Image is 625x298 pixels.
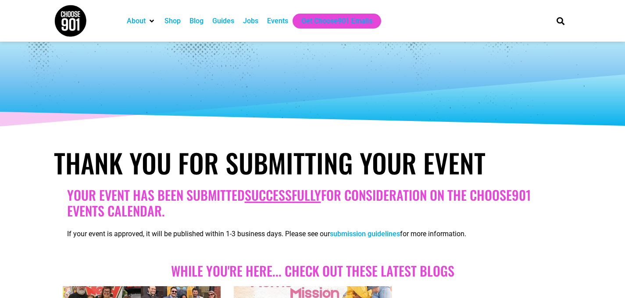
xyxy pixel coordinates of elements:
a: Jobs [243,16,258,26]
a: submission guidelines [330,230,400,238]
a: Guides [212,16,234,26]
a: Events [267,16,288,26]
a: Blog [189,16,204,26]
nav: Main nav [122,14,542,28]
h2: While you're here... Check out these Latest blogs [67,263,558,279]
div: About [122,14,160,28]
h1: Thank You for Submitting Your Event [54,147,571,178]
div: Search [553,14,568,28]
h2: Your Event has been submitted for consideration on the Choose901 events calendar. [67,187,558,219]
u: successfully [245,185,321,205]
a: Get Choose901 Emails [301,16,372,26]
a: About [127,16,146,26]
span: If your event is approved, it will be published within 1-3 business days. Please see our for more... [67,230,466,238]
a: Shop [164,16,181,26]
